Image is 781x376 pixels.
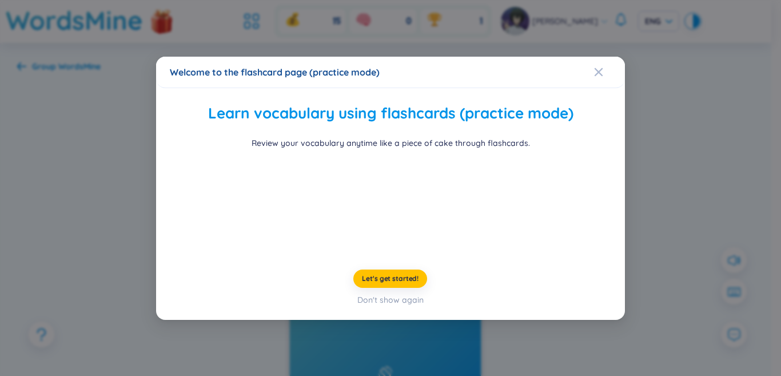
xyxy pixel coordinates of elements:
button: Close [594,57,625,88]
button: Let's get started! [354,269,428,287]
h2: Learn vocabulary using flashcards (practice mode) [170,102,611,125]
div: Review your vocabulary anytime like a piece of cake through flashcards. [252,136,530,149]
span: Let's get started! [362,274,419,283]
div: Welcome to the flashcard page (practice mode) [170,66,611,78]
div: Don't show again [357,293,424,306]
